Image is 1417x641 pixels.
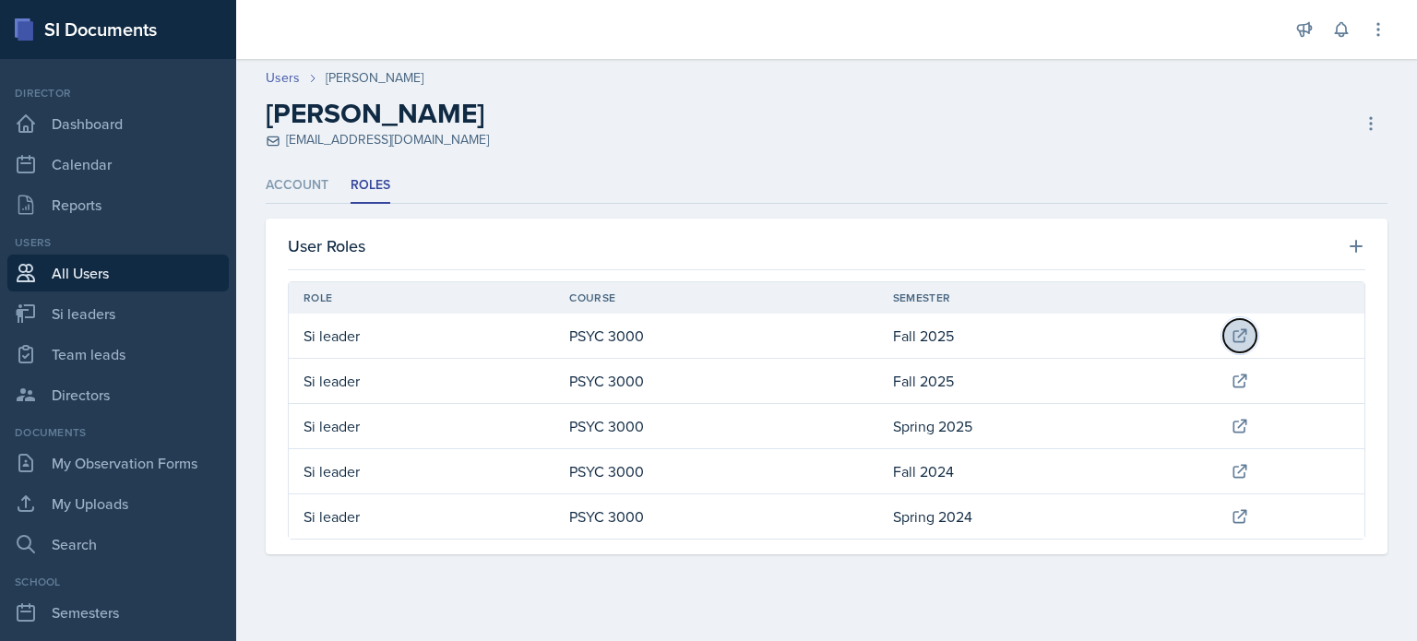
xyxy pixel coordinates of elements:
li: Roles [351,168,390,204]
th: Role [289,282,554,314]
a: Users [266,68,300,88]
a: Dashboard [7,105,229,142]
td: PSYC 3000 [554,359,877,404]
a: Reports [7,186,229,223]
a: Si leaders [7,295,229,332]
div: Documents [7,424,229,441]
a: Calendar [7,146,229,183]
td: Fall 2025 [878,314,1216,359]
td: Spring 2025 [878,404,1216,449]
a: My Observation Forms [7,445,229,481]
td: Si leader [289,314,554,359]
div: School [7,574,229,590]
td: Si leader [289,404,554,449]
a: All Users [7,255,229,291]
td: PSYC 3000 [554,314,877,359]
a: Search [7,526,229,563]
h3: User Roles [288,233,365,258]
th: Course [554,282,877,314]
td: Si leader [289,494,554,539]
div: Users [7,234,229,251]
td: Spring 2024 [878,494,1216,539]
td: PSYC 3000 [554,494,877,539]
li: Account [266,168,328,204]
td: PSYC 3000 [554,404,877,449]
a: Directors [7,376,229,413]
td: Fall 2024 [878,449,1216,494]
div: Director [7,85,229,101]
th: Semester [878,282,1216,314]
a: My Uploads [7,485,229,522]
td: Si leader [289,359,554,404]
td: PSYC 3000 [554,449,877,494]
td: Si leader [289,449,554,494]
div: [EMAIL_ADDRESS][DOMAIN_NAME] [266,130,489,149]
h2: [PERSON_NAME] [266,97,484,130]
td: Fall 2025 [878,359,1216,404]
a: Team leads [7,336,229,373]
div: [PERSON_NAME] [326,68,423,88]
a: Semesters [7,594,229,631]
